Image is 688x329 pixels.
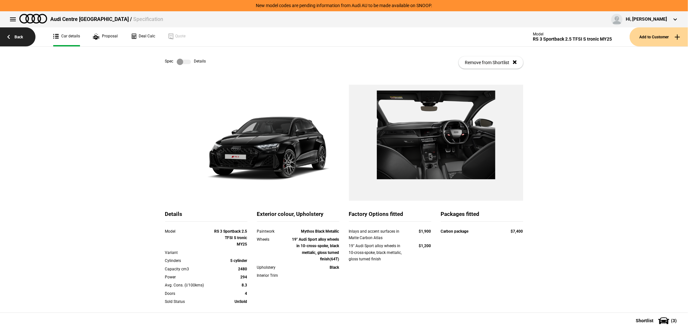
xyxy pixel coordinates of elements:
[131,27,155,46] a: Deal Calc
[165,257,214,264] div: Cylinders
[165,249,214,256] div: Variant
[301,229,339,234] strong: Mythos Black Metallic
[349,210,431,222] div: Factory Options fitted
[214,229,247,247] strong: RS 3 Sportback 2.5 TFSI S tronic MY25
[53,27,80,46] a: Car details
[93,27,118,46] a: Proposal
[330,265,339,270] strong: Black
[235,299,247,304] strong: UnSold
[231,258,247,263] strong: 5 cylinder
[419,244,431,248] strong: $1,200
[50,16,163,23] div: Audi Centre [GEOGRAPHIC_DATA] /
[165,210,247,222] div: Details
[242,283,247,287] strong: 8.3
[19,14,47,24] img: audi.png
[238,267,247,271] strong: 2480
[241,275,247,279] strong: 294
[257,228,290,235] div: Paintwork
[671,318,677,323] span: ( 3 )
[630,27,688,46] button: Add to Customer
[292,237,339,261] strong: 19" Audi Sport alloy wheels in 10-cross-spoke, black mettalic, gloss turned finish(64T)
[165,228,214,235] div: Model
[533,36,612,42] div: RS 3 Sportback 2.5 TFSI S tronic MY25
[626,313,688,329] button: Shortlist(3)
[636,318,653,323] span: Shortlist
[165,298,214,305] div: Sold Status
[349,243,407,262] div: 19" Audi Sport alloy wheels in 10-cross-spoke, black mettalic, gloss turned finish
[419,229,431,234] strong: $1,900
[441,210,523,222] div: Packages fitted
[626,16,667,23] div: Hi, [PERSON_NAME]
[257,210,339,222] div: Exterior colour, Upholstery
[511,229,523,234] strong: $7,400
[459,56,523,69] button: Remove from Shortlist
[165,59,206,65] div: Spec Details
[441,229,469,234] strong: Carbon package
[257,264,290,271] div: Upholstery
[257,272,290,279] div: Interior Trim
[533,32,612,36] div: Model
[257,236,290,243] div: Wheels
[165,274,214,280] div: Power
[133,16,163,22] span: Specification
[245,291,247,296] strong: 4
[165,290,214,297] div: Doors
[165,266,214,272] div: Capacity cm3
[165,282,214,288] div: Avg. Cons. (l/100kms)
[349,228,407,241] div: Inlays and accent surfaces in Matte Carbon Atlas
